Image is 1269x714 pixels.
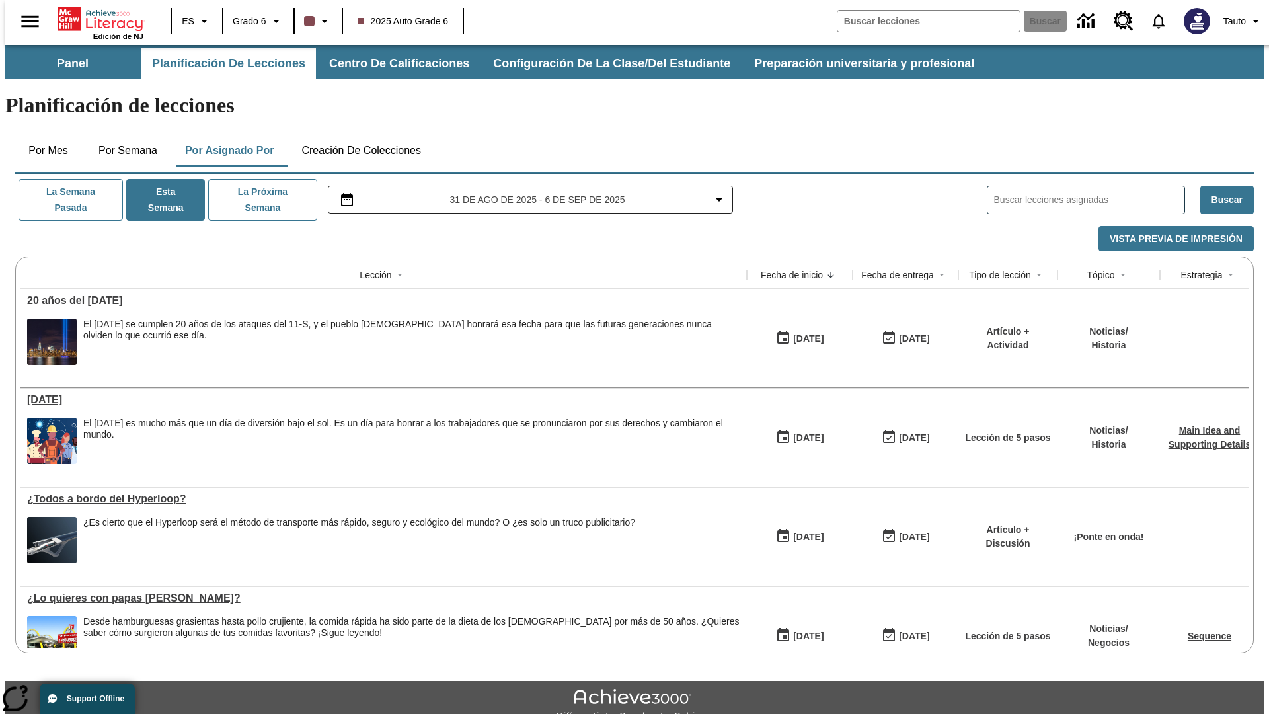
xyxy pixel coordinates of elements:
[1069,3,1106,40] a: Centro de información
[83,616,740,639] div: Desde hamburguesas grasientas hasta pollo crujiente, la comida rápida ha sido parte de la dieta d...
[837,11,1020,32] input: Buscar campo
[1115,267,1131,283] button: Sort
[877,425,934,450] button: 09/07/25: Último día en que podrá accederse la lección
[27,295,740,307] a: 20 años del 11 de septiembre, Lecciones
[83,418,740,440] div: El [DATE] es mucho más que un día de diversión bajo el sol. Es un día para honrar a los trabajado...
[761,268,823,282] div: Fecha de inicio
[27,394,740,406] a: Día del Trabajo, Lecciones
[771,623,828,649] button: 07/14/25: Primer día en que estuvo disponible la lección
[83,517,635,563] div: ¿Es cierto que el Hyperloop será el método de transporte más rápido, seguro y ecológico del mundo...
[358,15,449,28] span: 2025 Auto Grade 6
[1200,186,1254,214] button: Buscar
[823,267,839,283] button: Sort
[877,326,934,351] button: 09/01/25: Último día en que podrá accederse la lección
[176,9,218,33] button: Lenguaje: ES, Selecciona un idioma
[877,623,934,649] button: 07/20/26: Último día en que podrá accederse la lección
[1088,622,1130,636] p: Noticias /
[40,684,135,714] button: Support Offline
[1223,267,1239,283] button: Sort
[965,629,1050,643] p: Lección de 5 pasos
[208,179,317,221] button: La próxima semana
[174,135,285,167] button: Por asignado por
[1141,4,1176,38] a: Notificaciones
[1098,226,1254,252] button: Vista previa de impresión
[1223,15,1246,28] span: Tauto
[67,694,124,703] span: Support Offline
[233,15,266,28] span: Grado 6
[1089,424,1128,438] p: Noticias /
[93,32,143,40] span: Edición de NJ
[83,418,740,464] div: El Día del Trabajo es mucho más que un día de diversión bajo el sol. Es un día para honrar a los ...
[19,179,123,221] button: La semana pasada
[27,517,77,563] img: Representación artística del vehículo Hyperloop TT entrando en un túnel
[126,179,205,221] button: Esta semana
[27,592,740,604] div: ¿Lo quieres con papas fritas?
[27,319,77,365] img: Tributo con luces en la ciudad de Nueva York desde el Parque Estatal Liberty (Nueva Jersey)
[15,135,81,167] button: Por mes
[27,493,740,505] div: ¿Todos a bordo del Hyperloop?
[5,48,986,79] div: Subbarra de navegación
[27,493,740,505] a: ¿Todos a bordo del Hyperloop?, Lecciones
[1184,8,1210,34] img: Avatar
[861,268,934,282] div: Fecha de entrega
[793,529,824,545] div: [DATE]
[1089,325,1128,338] p: Noticias /
[1089,338,1128,352] p: Historia
[319,48,480,79] button: Centro de calificaciones
[83,517,635,528] div: ¿Es cierto que el Hyperloop será el método de transporte más rápido, seguro y ecológico del mundo...
[1218,9,1269,33] button: Perfil/Configuración
[1176,4,1218,38] button: Escoja un nuevo avatar
[227,9,289,33] button: Grado: Grado 6, Elige un grado
[182,15,194,28] span: ES
[88,135,168,167] button: Por semana
[1074,530,1144,544] p: ¡Ponte en onda!
[291,135,432,167] button: Creación de colecciones
[994,190,1184,210] input: Buscar lecciones asignadas
[969,268,1031,282] div: Tipo de lección
[83,319,740,341] div: El [DATE] se cumplen 20 años de los ataques del 11-S, y el pueblo [DEMOGRAPHIC_DATA] honrará esa ...
[899,430,929,446] div: [DATE]
[27,295,740,307] div: 20 años del 11 de septiembre
[1089,438,1128,452] p: Historia
[934,267,950,283] button: Sort
[58,5,143,40] div: Portada
[1188,631,1231,641] a: Sequence
[5,45,1264,79] div: Subbarra de navegación
[27,394,740,406] div: Día del Trabajo
[392,267,408,283] button: Sort
[141,48,316,79] button: Planificación de lecciones
[793,331,824,347] div: [DATE]
[1087,268,1114,282] div: Tópico
[1106,3,1141,39] a: Centro de recursos, Se abrirá en una pestaña nueva.
[5,93,1264,118] h1: Planificación de lecciones
[899,628,929,645] div: [DATE]
[27,592,740,604] a: ¿Lo quieres con papas fritas?, Lecciones
[7,48,139,79] button: Panel
[965,431,1050,445] p: Lección de 5 pasos
[771,425,828,450] button: 09/01/25: Primer día en que estuvo disponible la lección
[793,430,824,446] div: [DATE]
[744,48,985,79] button: Preparación universitaria y profesional
[965,523,1051,551] p: Artículo + Discusión
[771,524,828,549] button: 07/21/25: Primer día en que estuvo disponible la lección
[27,616,77,662] img: Uno de los primeros locales de McDonald's, con el icónico letrero rojo y los arcos amarillos.
[299,9,338,33] button: El color de la clase es café oscuro. Cambiar el color de la clase.
[360,268,391,282] div: Lección
[1088,636,1130,650] p: Negocios
[899,529,929,545] div: [DATE]
[711,192,727,208] svg: Collapse Date Range Filter
[1180,268,1222,282] div: Estrategia
[1169,425,1250,450] a: Main Idea and Supporting Details
[83,319,740,365] div: El 11 de septiembre de 2021 se cumplen 20 años de los ataques del 11-S, y el pueblo estadounidens...
[83,616,740,662] div: Desde hamburguesas grasientas hasta pollo crujiente, la comida rápida ha sido parte de la dieta d...
[27,418,77,464] img: una pancarta con fondo azul muestra la ilustración de una fila de diferentes hombres y mujeres co...
[11,2,50,41] button: Abrir el menú lateral
[965,325,1051,352] p: Artículo + Actividad
[1031,267,1047,283] button: Sort
[771,326,828,351] button: 09/01/25: Primer día en que estuvo disponible la lección
[899,331,929,347] div: [DATE]
[334,192,728,208] button: Seleccione el intervalo de fechas opción del menú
